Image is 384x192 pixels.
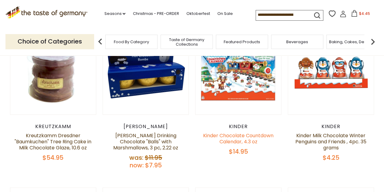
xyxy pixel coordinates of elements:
button: $4.45 [348,10,373,19]
a: Kreutzkamm Dresdner "Baumkuchen" Tree Ring Cake in Milk Chocolate Glaze, 10.6 oz [15,132,91,151]
a: Baking, Cakes, Desserts [329,40,376,44]
div: Kinder [288,124,374,130]
label: Was: [129,153,143,162]
a: Christmas - PRE-ORDER [133,10,179,17]
span: $11.95 [145,153,162,162]
span: $4.25 [323,153,339,162]
a: Food By Category [114,40,149,44]
a: Beverages [286,40,308,44]
img: Kreutzkamm Dresdner "Baumkuchen" Tree Ring Cake in Milk Chocolate Glaze, 10.6 oz [10,29,96,115]
a: Kinder Chocolate Countdown Calendar, 4.3 oz [203,132,274,145]
img: Kinder Chocolate Countdown Calendar, 4.3 oz [195,29,281,115]
span: $7.95 [145,161,162,169]
span: $14.95 [229,147,248,156]
a: On Sale [217,10,233,17]
img: previous arrow [94,36,106,48]
img: Kinder Milk Chocolate Winter Penguins and Friends , 4pc. 35 grams [288,29,374,115]
img: Klett Drinking Chocolate "Balls" with Marshmallows, 3 pc, 2.22 oz [103,29,189,115]
a: Seasons [104,10,125,17]
label: Now: [130,161,144,169]
a: Taste of Germany Collections [162,37,211,47]
a: Kinder Milk Chocolate Winter Penguins and Friends , 4pc. 35 grams [295,132,366,151]
a: Oktoberfest [186,10,210,17]
p: Choice of Categories [5,34,94,49]
span: $54.95 [42,153,63,162]
div: [PERSON_NAME] [103,124,189,130]
span: $4.45 [359,11,370,16]
div: Kreutzkamm [10,124,97,130]
a: [PERSON_NAME] Drinking Chocolate "Balls" with Marshmallows, 3 pc, 2.22 oz [113,132,178,151]
div: Kinder [195,124,282,130]
img: next arrow [367,36,379,48]
a: Featured Products [224,40,260,44]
